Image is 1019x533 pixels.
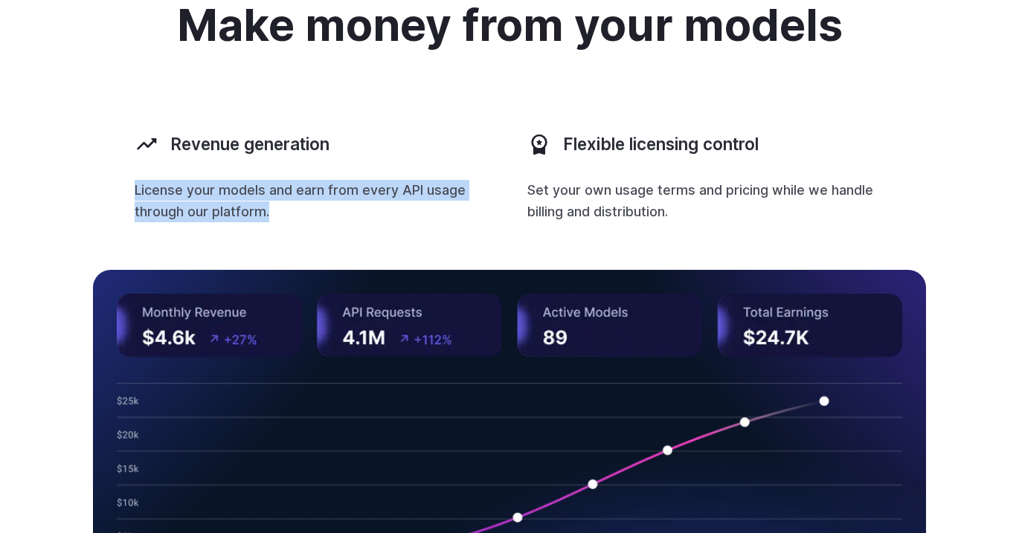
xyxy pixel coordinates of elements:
[527,180,884,222] p: Set your own usage terms and pricing while we handle billing and distribution.
[135,180,492,222] p: License your models and earn from every API usage through our platform.
[563,132,759,156] h3: Flexible licensing control
[170,132,330,156] h3: Revenue generation
[177,1,843,50] h2: Make money from your models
